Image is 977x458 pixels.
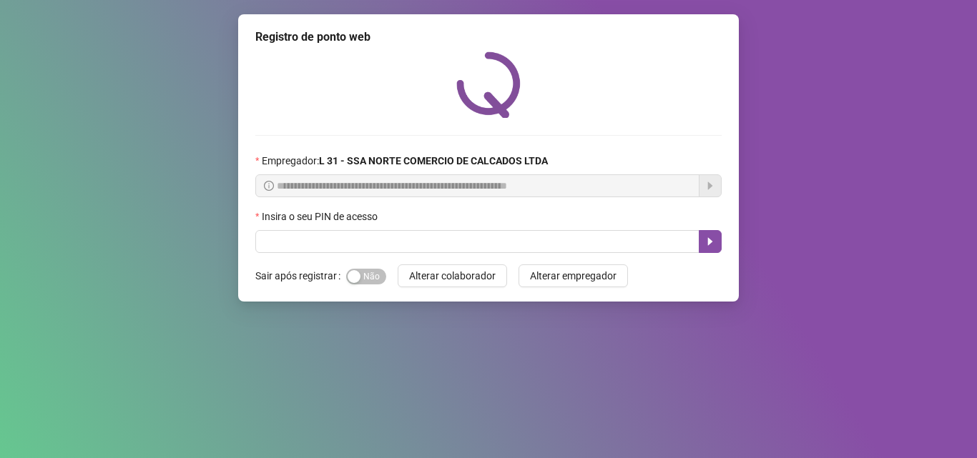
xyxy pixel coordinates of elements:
[409,268,496,284] span: Alterar colaborador
[262,153,548,169] span: Empregador :
[704,236,716,247] span: caret-right
[264,181,274,191] span: info-circle
[530,268,617,284] span: Alterar empregador
[319,155,548,166] strong: L 31 - SSA NORTE COMERCIO DE CALCADOS LTDA
[255,264,346,287] label: Sair após registrar
[519,264,628,287] button: Alterar empregador
[398,264,507,287] button: Alterar colaborador
[255,29,722,46] div: Registro de ponto web
[456,51,521,118] img: QRPoint
[255,209,387,224] label: Insira o seu PIN de acesso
